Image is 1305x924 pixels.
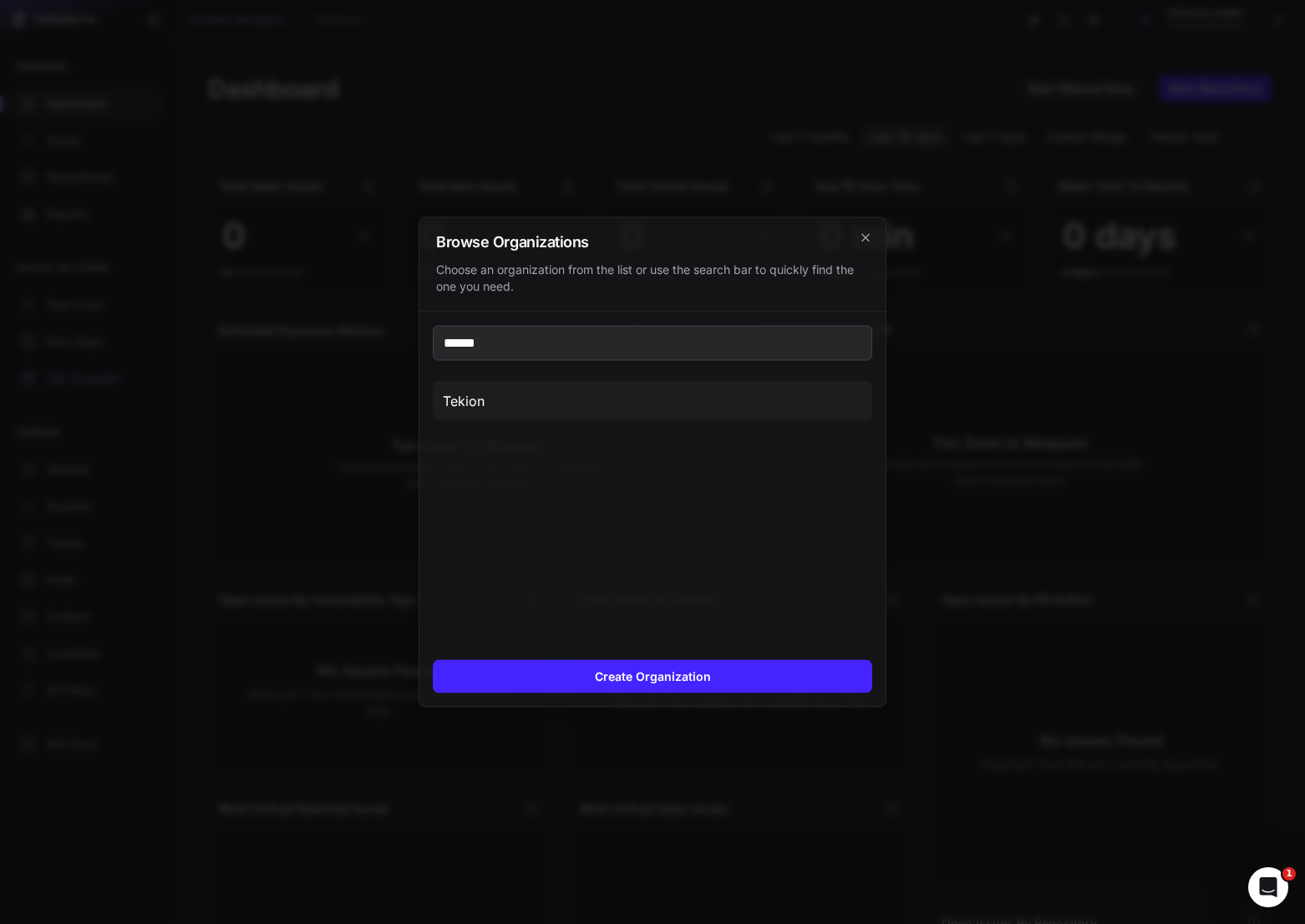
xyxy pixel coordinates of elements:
span: 1 [1282,867,1296,881]
span: Tekion [443,391,485,411]
iframe: Intercom live chat [1248,867,1288,907]
div: Choose an organization from the list or use the search bar to quickly find the one you need. [436,261,869,295]
button: Create Organization [433,660,872,693]
button: Tekion [433,381,872,421]
svg: cross 2, [859,231,872,245]
h2: Browse Organizations [436,235,869,250]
